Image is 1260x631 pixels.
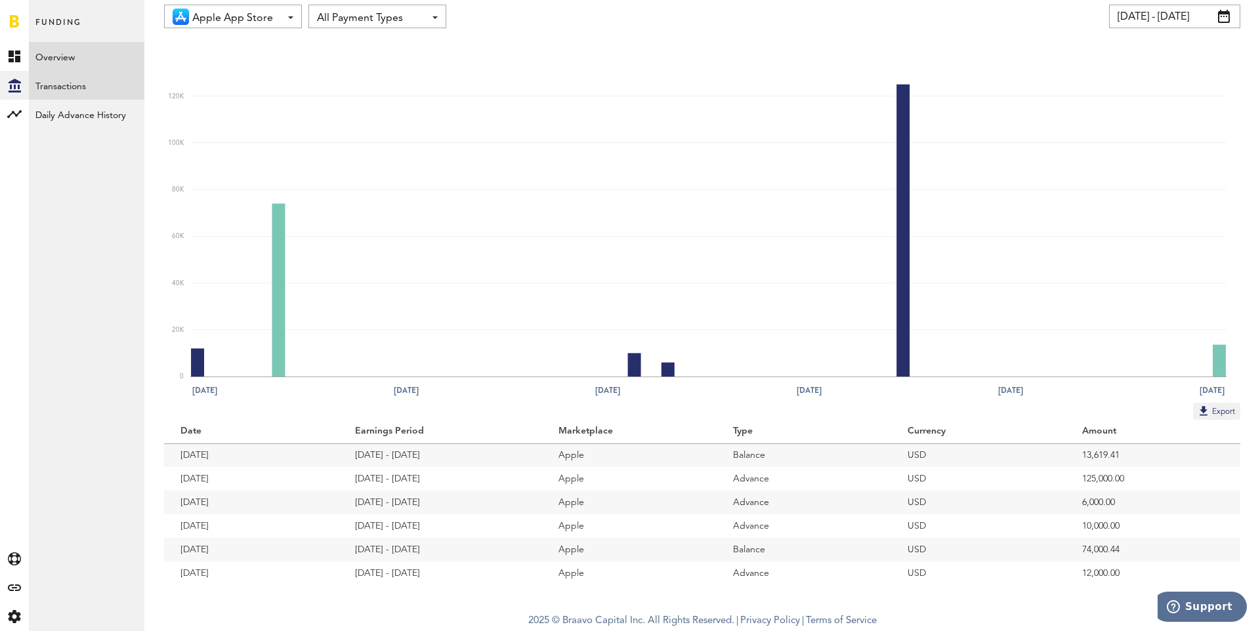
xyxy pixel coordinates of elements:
[35,14,81,42] span: Funding
[180,426,203,436] ng-transclude: Date
[164,443,339,467] td: [DATE]
[717,467,891,491] td: Advance
[164,538,339,561] td: [DATE]
[192,384,217,396] text: [DATE]
[339,514,541,538] td: [DATE] - [DATE]
[542,491,717,514] td: Apple
[1066,467,1240,491] td: 125,000.00
[1066,538,1240,561] td: 74,000.44
[192,7,280,30] span: Apple App Store
[164,467,339,491] td: [DATE]
[172,186,184,193] text: 80K
[542,514,717,538] td: Apple
[528,611,734,631] span: 2025 © Braavo Capital Inc. All Rights Reserved.
[355,426,425,436] ng-transclude: Earnings Period
[891,443,1066,467] td: USD
[733,426,754,436] ng-transclude: Type
[339,491,541,514] td: [DATE] - [DATE]
[740,616,800,626] a: Privacy Policy
[542,538,717,561] td: Apple
[1200,384,1225,396] text: [DATE]
[394,384,419,396] text: [DATE]
[164,491,339,514] td: [DATE]
[164,561,339,585] td: [DATE]
[339,467,541,491] td: [DATE] - [DATE]
[891,491,1066,514] td: USD
[891,538,1066,561] td: USD
[595,384,620,396] text: [DATE]
[1193,403,1240,420] button: Export
[1082,426,1118,436] ng-transclude: Amount
[172,327,184,333] text: 20K
[891,467,1066,491] td: USD
[317,7,425,30] span: All Payment Types
[1158,592,1247,624] iframe: Opens a widget where you can find more information
[717,561,891,585] td: Advance
[339,561,541,585] td: [DATE] - [DATE]
[908,426,947,436] ng-transclude: Currency
[1066,561,1240,585] td: 12,000.00
[180,373,184,380] text: 0
[339,443,541,467] td: [DATE] - [DATE]
[172,233,184,239] text: 60K
[172,280,184,287] text: 40K
[891,514,1066,538] td: USD
[542,467,717,491] td: Apple
[542,443,717,467] td: Apple
[339,538,541,561] td: [DATE] - [DATE]
[1066,443,1240,467] td: 13,619.41
[1197,404,1210,417] img: Export
[164,514,339,538] td: [DATE]
[1066,491,1240,514] td: 6,000.00
[173,9,189,25] img: 21.png
[1066,514,1240,538] td: 10,000.00
[717,443,891,467] td: Balance
[29,100,144,129] a: Daily Advance History
[29,42,144,71] a: Overview
[891,561,1066,585] td: USD
[717,491,891,514] td: Advance
[717,538,891,561] td: Balance
[806,616,877,626] a: Terms of Service
[797,384,822,396] text: [DATE]
[998,384,1023,396] text: [DATE]
[717,514,891,538] td: Advance
[542,561,717,585] td: Apple
[168,140,184,146] text: 100K
[168,93,184,100] text: 120K
[29,71,144,100] a: Transactions
[558,426,614,436] ng-transclude: Marketplace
